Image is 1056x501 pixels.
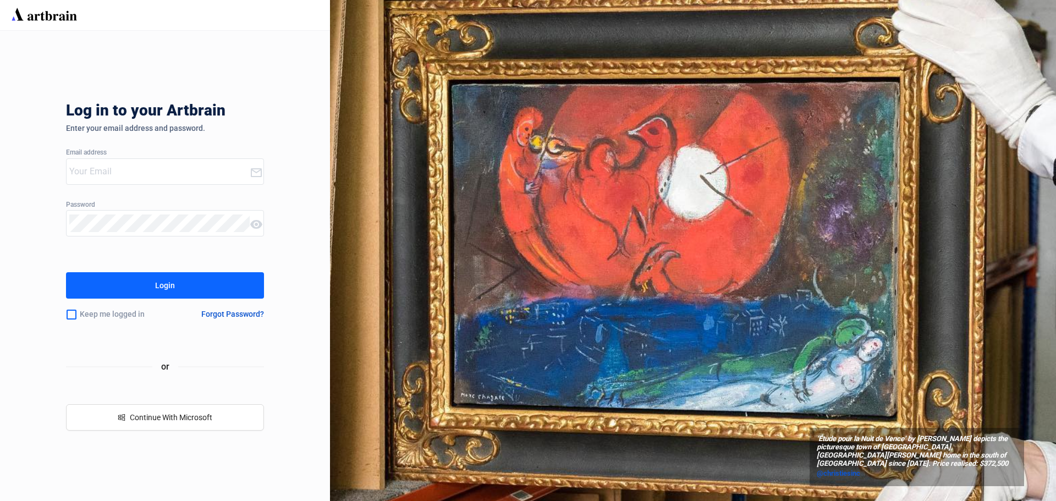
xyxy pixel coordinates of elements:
[201,310,264,318] div: Forgot Password?
[817,469,860,477] span: @christiesinc
[66,404,264,431] button: windowsContinue With Microsoft
[66,149,264,157] div: Email address
[66,102,396,124] div: Log in to your Artbrain
[69,163,250,180] input: Your Email
[817,468,1017,479] a: @christiesinc
[66,201,264,209] div: Password
[817,435,1017,468] span: ‘Étude pour la Nuit de Vence’ by [PERSON_NAME] depicts the picturesque town of [GEOGRAPHIC_DATA],...
[118,414,125,421] span: windows
[155,277,175,294] div: Login
[66,272,264,299] button: Login
[130,413,212,422] span: Continue With Microsoft
[66,124,264,133] div: Enter your email address and password.
[66,303,175,326] div: Keep me logged in
[152,360,178,373] span: or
